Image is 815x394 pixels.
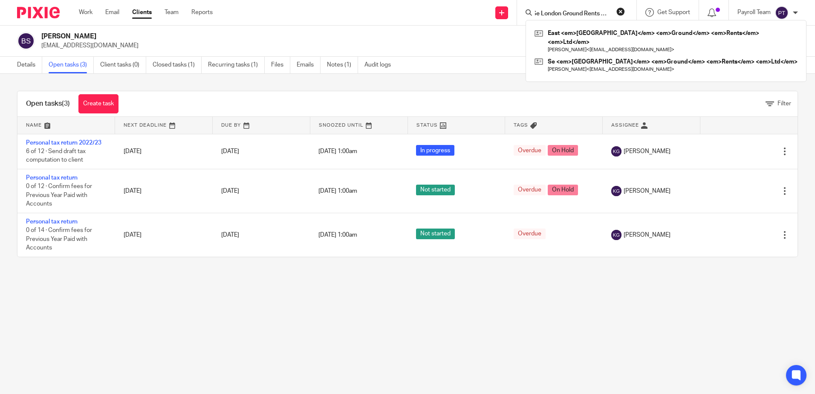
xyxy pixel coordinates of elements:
[514,145,546,156] span: Overdue
[514,229,546,239] span: Overdue
[327,57,358,73] a: Notes (1)
[416,145,454,156] span: In progress
[115,169,213,213] td: [DATE]
[318,188,357,194] span: [DATE] 1:00am
[191,8,213,17] a: Reports
[78,94,118,113] a: Create task
[514,123,528,127] span: Tags
[318,148,357,154] span: [DATE] 1:00am
[153,57,202,73] a: Closed tasks (1)
[49,57,94,73] a: Open tasks (3)
[548,185,578,195] span: On Hold
[221,148,239,154] span: [DATE]
[775,6,789,20] img: svg%3E
[41,41,682,50] p: [EMAIL_ADDRESS][DOMAIN_NAME]
[26,99,70,108] h1: Open tasks
[79,8,92,17] a: Work
[271,57,290,73] a: Files
[165,8,179,17] a: Team
[115,134,213,169] td: [DATE]
[62,100,70,107] span: (3)
[364,57,397,73] a: Audit logs
[624,231,670,239] span: [PERSON_NAME]
[611,186,621,196] img: svg%3E
[514,185,546,195] span: Overdue
[624,187,670,195] span: [PERSON_NAME]
[657,9,690,15] span: Get Support
[26,184,92,207] span: 0 of 12 · Confirm fees for Previous Year Paid with Accounts
[416,229,455,239] span: Not started
[221,232,239,238] span: [DATE]
[737,8,771,17] p: Payroll Team
[17,57,42,73] a: Details
[105,8,119,17] a: Email
[100,57,146,73] a: Client tasks (0)
[416,185,455,195] span: Not started
[624,147,670,156] span: [PERSON_NAME]
[26,228,92,251] span: 0 of 14 · Confirm fees for Previous Year Paid with Accounts
[208,57,265,73] a: Recurring tasks (1)
[616,7,625,16] button: Clear
[611,230,621,240] img: svg%3E
[26,219,78,225] a: Personal tax return
[777,101,791,107] span: Filter
[318,232,357,238] span: [DATE] 1:00am
[416,123,438,127] span: Status
[26,175,78,181] a: Personal tax return
[26,148,86,163] span: 6 of 12 · Send draft tax computation to client
[611,146,621,156] img: svg%3E
[548,145,578,156] span: On Hold
[221,188,239,194] span: [DATE]
[17,32,35,50] img: svg%3E
[534,10,611,18] input: Search
[132,8,152,17] a: Clients
[319,123,364,127] span: Snoozed Until
[115,213,213,257] td: [DATE]
[17,7,60,18] img: Pixie
[297,57,321,73] a: Emails
[26,140,101,146] a: Personal tax return 2022/23
[41,32,554,41] h2: [PERSON_NAME]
